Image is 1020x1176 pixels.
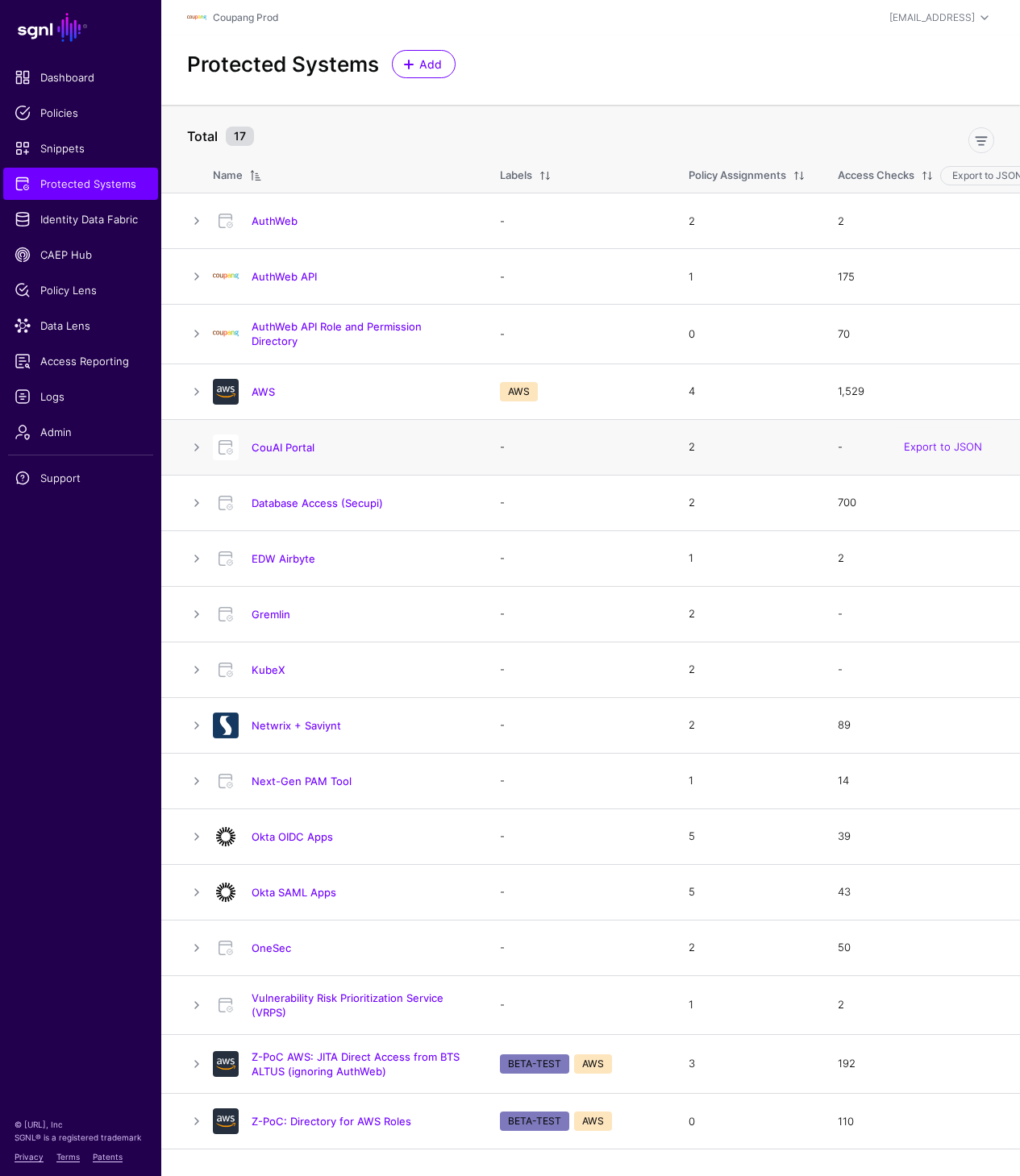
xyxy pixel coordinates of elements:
[672,642,822,697] td: 2
[484,193,672,249] td: -
[689,168,786,184] div: Policy Assignments
[252,497,383,509] a: Database Access (Secupi)
[187,128,218,144] strong: Total
[15,1118,147,1131] p: © [URL], Inc
[672,1035,822,1094] td: 3
[15,1152,44,1161] a: Privacy
[672,920,822,975] td: 2
[3,168,158,200] a: Protected Systems
[213,321,239,347] img: svg+xml;base64,PHN2ZyBpZD0iTG9nbyIgeG1sbnM9Imh0dHA6Ly93d3cudzMub3JnLzIwMDAvc3ZnIiB3aWR0aD0iMTIxLj...
[252,608,290,621] a: Gremlin
[418,56,444,73] span: Add
[252,385,275,398] a: AWS
[838,269,994,285] div: 175
[3,132,158,164] a: Snippets
[3,203,158,235] a: Identity Data Fabric
[838,997,994,1013] div: 2
[252,1050,460,1078] a: Z-PoC AWS: JITA Direct Access from BTS ALTUS (ignoring AuthWeb)
[3,274,158,306] a: Policy Lens
[838,168,914,184] div: Access Checks
[574,1112,612,1131] span: AWS
[93,1152,123,1161] a: Patents
[838,326,994,343] div: 70
[484,530,672,586] td: -
[213,1051,239,1077] img: svg+xml;base64,PHN2ZyB3aWR0aD0iNjQiIGhlaWdodD0iNjQiIHZpZXdCb3g9IjAgMCA2NCA2NCIgZmlsbD0ibm9uZSIgeG...
[10,10,152,45] a: SGNL
[252,886,336,899] a: Okta SAML Apps
[3,61,158,93] a: Dashboard
[484,419,672,475] td: -
[252,1115,411,1128] a: Z-PoC: Directory for AWS Roles
[484,642,672,697] td: -
[392,50,456,78] a: Add
[500,1112,569,1131] span: BETA-TEST
[252,830,333,843] a: Okta OIDC Apps
[213,168,243,184] div: Name
[672,697,822,753] td: 2
[15,140,147,156] span: Snippets
[838,495,994,511] div: 700
[484,920,672,975] td: -
[838,662,994,678] div: -
[672,193,822,249] td: 2
[252,719,341,732] a: Netwrix + Saviynt
[213,879,239,905] img: svg+xml;base64,PHN2ZyB3aWR0aD0iNjQiIGhlaWdodD0iNjQiIHZpZXdCb3g9IjAgMCA2NCA2NCIgZmlsbD0ibm9uZSIgeG...
[3,97,158,129] a: Policies
[3,345,158,377] a: Access Reporting
[252,663,285,676] a: KubeX
[15,389,147,405] span: Logs
[672,864,822,920] td: 5
[213,379,239,405] img: svg+xml;base64,PHN2ZyB3aWR0aD0iNjQiIGhlaWdodD0iNjQiIHZpZXdCb3g9IjAgMCA2NCA2NCIgZmlsbD0ibm9uZSIgeG...
[213,1108,239,1134] img: svg+xml;base64,PHN2ZyB3aWR0aD0iNjQiIGhlaWdodD0iNjQiIHZpZXdCb3g9IjAgMCA2NCA2NCIgZmlsbD0ibm9uZSIgeG...
[838,940,994,956] div: 50
[500,382,538,401] span: AWS
[252,270,317,283] a: AuthWeb API
[213,264,239,289] img: svg+xml;base64,PHN2ZyBpZD0iTG9nbyIgeG1sbnM9Imh0dHA6Ly93d3cudzMub3JnLzIwMDAvc3ZnIiB3aWR0aD0iMTIxLj...
[252,214,298,227] a: AuthWeb
[484,586,672,642] td: -
[484,753,672,808] td: -
[838,551,994,567] div: 2
[672,249,822,305] td: 1
[500,168,532,184] div: Labels
[574,1054,612,1074] span: AWS
[3,239,158,271] a: CAEP Hub
[672,753,822,808] td: 1
[838,884,994,900] div: 43
[838,829,994,845] div: 39
[484,305,672,364] td: -
[672,586,822,642] td: 2
[672,530,822,586] td: 1
[838,439,994,455] div: -
[252,991,443,1019] a: Vulnerability Risk Prioritization Service (VRPS)
[252,941,291,954] a: OneSec
[838,773,994,789] div: 14
[3,416,158,448] a: Admin
[187,52,379,77] h2: Protected Systems
[252,320,422,347] a: AuthWeb API Role and Permission Directory
[252,552,315,565] a: EDW Airbyte
[838,384,994,400] div: 1,529
[672,305,822,364] td: 0
[484,475,672,530] td: -
[187,8,206,27] img: svg+xml;base64,PHN2ZyBpZD0iTG9nbyIgeG1sbnM9Imh0dHA6Ly93d3cudzMub3JnLzIwMDAvc3ZnIiB3aWR0aD0iMTIxLj...
[484,975,672,1034] td: -
[484,864,672,920] td: -
[672,475,822,530] td: 2
[672,419,822,475] td: 2
[15,211,147,227] span: Identity Data Fabric
[889,10,975,25] div: [EMAIL_ADDRESS]
[226,127,254,146] small: 17
[213,11,278,23] a: Coupang Prod
[213,713,239,738] img: svg+xml;base64,PD94bWwgdmVyc2lvbj0iMS4wIiBlbmNvZGluZz0idXRmLTgiPz4KPCEtLSBHZW5lcmF0b3I6IEFkb2JlIE...
[252,775,352,787] a: Next-Gen PAM Tool
[56,1152,80,1161] a: Terms
[484,697,672,753] td: -
[15,176,147,192] span: Protected Systems
[484,808,672,864] td: -
[213,824,239,850] img: svg+xml;base64,PHN2ZyB3aWR0aD0iNjQiIGhlaWdodD0iNjQiIHZpZXdCb3g9IjAgMCA2NCA2NCIgZmlsbD0ibm9uZSIgeG...
[15,247,147,263] span: CAEP Hub
[838,1114,994,1130] div: 110
[672,808,822,864] td: 5
[838,1056,994,1072] div: 192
